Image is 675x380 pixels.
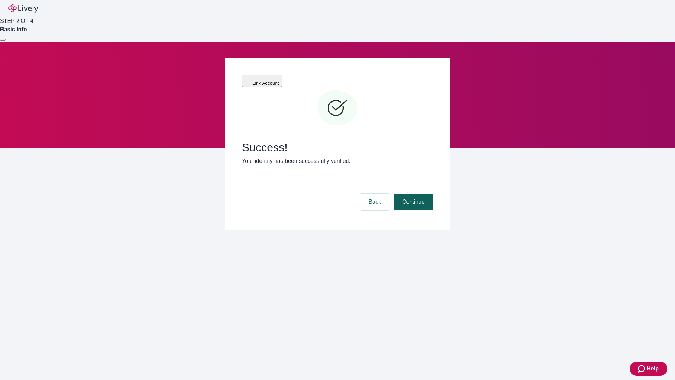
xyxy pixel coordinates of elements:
svg: Checkmark icon [316,87,359,129]
span: Help [647,365,659,373]
button: Zendesk support iconHelp [630,362,667,376]
p: Your identity has been successfully verified. [242,157,433,165]
button: Link Account [242,75,282,87]
span: Success! [242,141,433,154]
img: Lively [8,4,38,13]
svg: Zendesk support icon [638,365,647,373]
button: Back [360,194,390,210]
button: Continue [394,194,433,210]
